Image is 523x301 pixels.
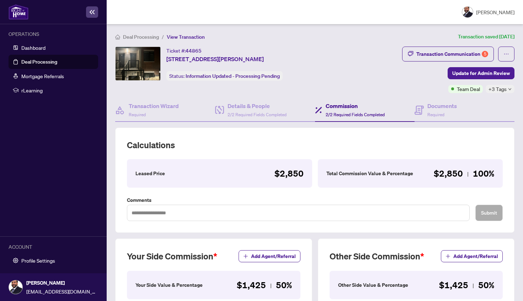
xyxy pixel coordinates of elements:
li: / [162,33,164,41]
div: 5 [482,51,488,57]
h4: Commission [326,102,385,110]
button: Add Agent/Referral [441,250,503,262]
span: plus [445,254,450,259]
span: Required [129,112,146,117]
span: 44865 [186,48,202,54]
h2: $1,425 50% [439,279,494,291]
a: Deal Processing [21,59,57,65]
div: OPERATIONS [9,30,98,38]
button: Update for Admin Review [448,67,514,79]
img: logo [9,4,28,20]
span: Add Agent/Referral [251,251,296,262]
label: Leased Price [135,170,165,177]
h4: Details & People [228,102,287,110]
span: down [508,87,512,91]
span: 2/2 Required Fields Completed [228,112,287,117]
span: Update for Admin Review [452,68,510,79]
span: ellipsis [503,51,509,57]
h2: $1,425 50% [237,279,292,291]
img: Profile Icon [9,280,22,294]
label: Comments [127,196,470,204]
span: Add Agent/Referral [453,251,498,262]
h4: Transaction Wizard [129,102,179,110]
h4: Documents [427,102,457,110]
article: Transaction saved [DATE] [458,33,514,41]
span: Information Updated - Processing Pending [186,73,280,79]
label: Other Side Value & Percentage [338,281,408,289]
button: Submit [475,205,503,221]
div: Transaction Communication [416,48,488,60]
span: 2/2 Required Fields Completed [326,112,385,117]
h5: [PERSON_NAME] [476,8,514,16]
h2: $2,850 [274,168,304,179]
h2: Other Side Commission [330,251,424,262]
span: [PERSON_NAME] [26,279,97,287]
div: ACCOUNT [9,243,98,251]
span: Deal Processing [123,34,159,40]
button: Transaction Communication5 [402,47,494,61]
label: Your Side Value & Percentage [135,281,203,289]
a: Dashboard [21,44,46,51]
span: Team Deal [457,85,480,93]
span: View Transaction [167,34,205,40]
span: home [115,34,120,39]
span: [EMAIL_ADDRESS][DOMAIN_NAME] [26,287,97,295]
h2: $2,850 100% [434,168,494,179]
h2: Calculations [127,139,503,151]
a: Mortgage Referrals [21,73,64,79]
button: Add Agent/Referral [239,250,300,262]
img: IMG-W12281259_1.jpg [116,47,160,80]
span: +3 Tags [489,85,507,93]
label: Total Commission Value & Percentage [326,170,413,177]
a: Profile Settings [21,257,55,264]
span: [STREET_ADDRESS][PERSON_NAME] [166,55,264,63]
div: Ticket #: [166,47,202,55]
div: Status: [166,71,283,81]
img: Profile Icon [462,7,473,17]
h2: Your Side Commission [127,251,217,262]
span: plus [243,254,248,259]
span: Required [427,112,444,117]
span: rLearning [21,86,94,94]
